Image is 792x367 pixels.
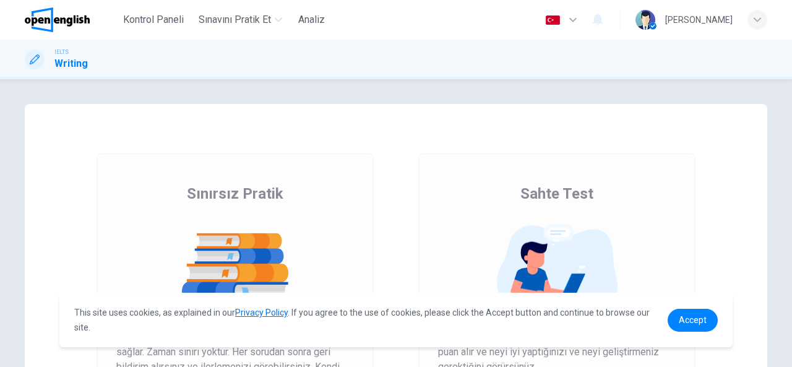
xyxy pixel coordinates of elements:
button: Kontrol Paneli [118,9,189,31]
img: Profile picture [635,10,655,30]
span: Sahte Test [520,184,593,204]
span: IELTS [54,48,69,56]
span: Kontrol Paneli [123,12,184,27]
div: cookieconsent [59,293,733,347]
span: This site uses cookies, as explained in our . If you agree to the use of cookies, please click th... [74,308,650,332]
div: [PERSON_NAME] [665,12,733,27]
a: dismiss cookie message [668,309,718,332]
span: Sınırsız Pratik [187,184,283,204]
button: Sınavını Pratik Et [194,9,287,31]
span: Analiz [298,12,325,27]
a: OpenEnglish logo [25,7,118,32]
span: Accept [679,315,707,325]
img: tr [545,15,561,25]
h1: Writing [54,56,88,71]
img: OpenEnglish logo [25,7,90,32]
a: Privacy Policy [235,308,288,317]
button: Analiz [292,9,332,31]
span: Sınavını Pratik Et [199,12,271,27]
